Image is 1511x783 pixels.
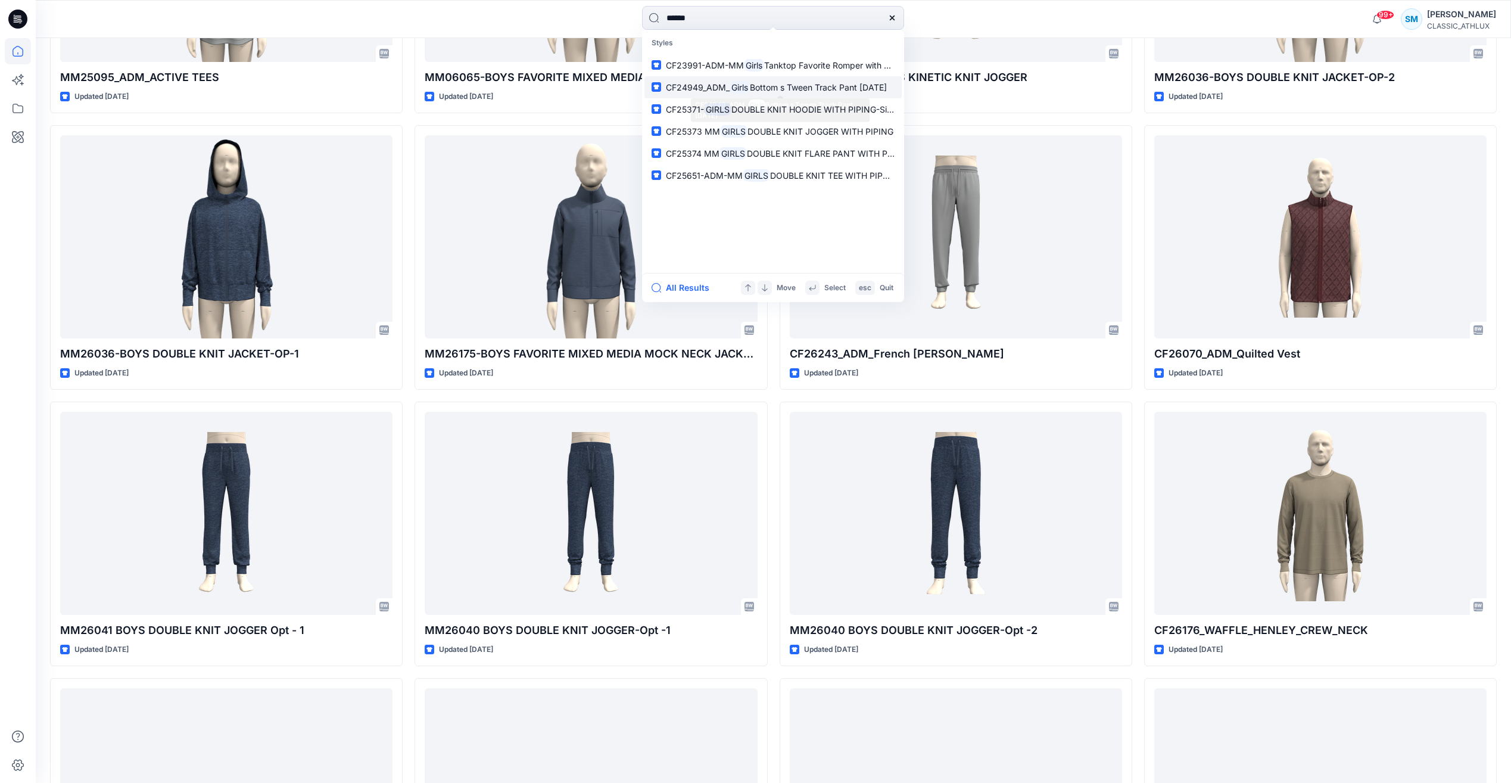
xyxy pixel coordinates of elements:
[666,170,743,181] span: CF25651-ADM-MM
[425,622,757,639] p: MM26040 BOYS DOUBLE KNIT JOGGER-Opt -1
[859,282,871,294] p: esc
[1169,367,1223,380] p: Updated [DATE]
[743,169,770,182] mark: GIRLS
[666,148,719,159] span: CF25374 MM
[719,147,747,160] mark: GIRLS
[824,282,846,294] p: Select
[880,282,893,294] p: Quit
[790,346,1122,362] p: CF26243_ADM_French [PERSON_NAME]
[644,32,902,54] p: Styles
[790,135,1122,338] a: CF26243_ADM_French Terry Jogger
[720,125,747,138] mark: GIRLS
[60,622,392,639] p: MM26041 BOYS DOUBLE KNIT JOGGER Opt - 1
[74,367,129,380] p: Updated [DATE]
[60,135,392,338] a: MM26036-BOYS DOUBLE KNIT JACKET-OP-1
[439,91,493,103] p: Updated [DATE]
[644,164,902,187] a: CF25651-ADM-MMGIRLSDOUBLE KNIT TEE WITH PIPPING
[1376,10,1394,20] span: 99+
[747,126,893,136] span: DOUBLE KNIT JOGGER WITH PIPING
[790,622,1122,639] p: MM26040 BOYS DOUBLE KNIT JOGGER-Opt -2
[60,346,392,362] p: MM26036-BOYS DOUBLE KNIT JACKET-OP-1
[1169,644,1223,656] p: Updated [DATE]
[770,170,903,181] span: DOUBLE KNIT TEE WITH PIPPING
[652,281,717,295] button: All Results
[804,367,858,380] p: Updated [DATE]
[747,148,910,159] span: DOUBLE KNIT FLARE PANT WITH PIPING
[666,126,720,136] span: CF25373 MM
[750,82,887,92] span: Bottom s Tween Track Pant [DATE]
[730,80,750,94] mark: Girls
[1154,69,1487,86] p: MM26036-BOYS DOUBLE KNIT JACKET-OP-2
[425,412,757,615] a: MM26040 BOYS DOUBLE KNIT JOGGER-Opt -1
[425,69,757,86] p: MM06065-BOYS FAVORITE MIXED MEDIA MOCK NECK JACKET
[804,644,858,656] p: Updated [DATE]
[74,644,129,656] p: Updated [DATE]
[666,60,744,70] span: CF23991-ADM-MM
[425,346,757,362] p: MM26175-BOYS FAVORITE MIXED MEDIA MOCK NECK JACKET-OP2
[439,367,493,380] p: Updated [DATE]
[1154,135,1487,338] a: CF26070_ADM_Quilted Vest
[790,69,1122,86] p: MM25811_ADM_BOYS KINETIC KNIT JOGGER
[790,412,1122,615] a: MM26040 BOYS DOUBLE KNIT JOGGER-Opt -2
[644,54,902,76] a: CF23991-ADM-MMGirlsTanktop Favorite Romper with Dolphin Hem
[644,120,902,142] a: CF25373 MMGIRLSDOUBLE KNIT JOGGER WITH PIPING
[1427,7,1496,21] div: [PERSON_NAME]
[60,412,392,615] a: MM26041 BOYS DOUBLE KNIT JOGGER Opt - 1
[60,69,392,86] p: MM25095_ADM_ACTIVE TEES
[1154,346,1487,362] p: CF26070_ADM_Quilted Vest
[425,135,757,338] a: MM26175-BOYS FAVORITE MIXED MEDIA MOCK NECK JACKET-OP2
[74,91,129,103] p: Updated [DATE]
[666,82,730,92] span: CF24949_ADM_
[764,60,933,70] span: Tanktop Favorite Romper with Dolphin Hem
[731,104,911,114] span: DOUBLE KNIT HOODIE WITH PIPING-Size set
[744,58,764,72] mark: Girls
[1427,21,1496,30] div: CLASSIC_ATHLUX
[439,644,493,656] p: Updated [DATE]
[666,104,704,114] span: CF25371-
[1169,91,1223,103] p: Updated [DATE]
[1154,412,1487,615] a: CF26176_WAFFLE_HENLEY_CREW_NECK
[704,102,731,116] mark: GIRLS
[1401,8,1422,30] div: SM
[644,142,902,164] a: CF25374 MMGIRLSDOUBLE KNIT FLARE PANT WITH PIPING
[644,98,902,120] a: CF25371-GIRLSDOUBLE KNIT HOODIE WITH PIPING-Size set
[644,76,902,98] a: CF24949_ADM_GirlsBottom s Tween Track Pant [DATE]
[777,282,796,294] p: Move
[1154,622,1487,639] p: CF26176_WAFFLE_HENLEY_CREW_NECK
